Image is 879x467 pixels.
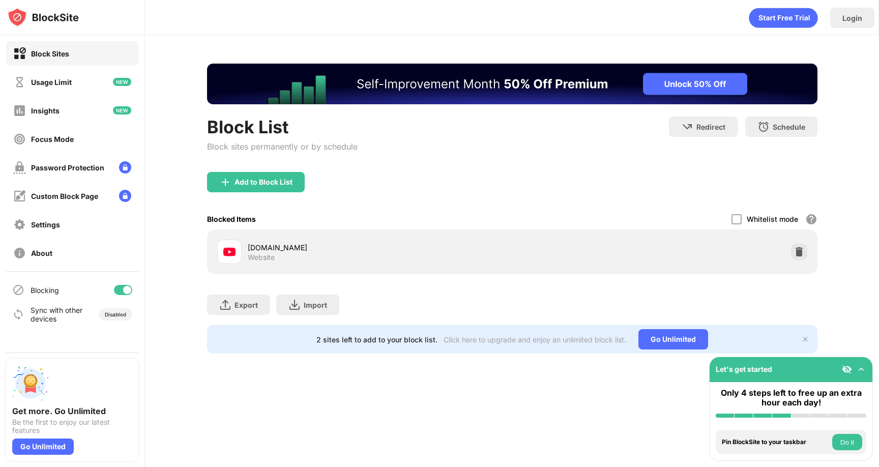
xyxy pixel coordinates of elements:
div: Be the first to enjoy our latest features [12,418,132,434]
img: favicons [223,246,236,258]
div: Schedule [773,123,805,131]
div: Get more. Go Unlimited [12,406,132,416]
img: blocking-icon.svg [12,284,24,296]
div: [DOMAIN_NAME] [248,242,512,253]
div: Block List [207,116,358,137]
div: Let's get started [716,365,772,373]
img: new-icon.svg [113,106,131,114]
div: Blocked Items [207,215,256,223]
div: Whitelist mode [747,215,798,223]
img: focus-off.svg [13,133,26,145]
div: Sync with other devices [31,306,83,323]
div: Custom Block Page [31,192,98,200]
button: Do it [832,434,862,450]
img: insights-off.svg [13,104,26,117]
img: lock-menu.svg [119,190,131,202]
div: Block sites permanently or by schedule [207,141,358,152]
div: Password Protection [31,163,104,172]
img: eye-not-visible.svg [842,364,852,374]
div: Usage Limit [31,78,72,86]
div: Settings [31,220,60,229]
img: x-button.svg [801,335,809,343]
img: omni-setup-toggle.svg [856,364,866,374]
img: block-on.svg [13,47,26,60]
div: Focus Mode [31,135,74,143]
div: Login [842,14,862,22]
img: sync-icon.svg [12,308,24,320]
div: Insights [31,106,60,115]
img: about-off.svg [13,247,26,259]
div: Export [235,301,258,309]
img: lock-menu.svg [119,161,131,173]
div: Add to Block List [235,178,292,186]
div: Pin BlockSite to your taskbar [722,439,830,446]
img: settings-off.svg [13,218,26,231]
div: Go Unlimited [638,329,708,349]
iframe: Banner [207,64,817,104]
img: time-usage-off.svg [13,76,26,89]
div: Import [304,301,327,309]
div: Disabled [105,311,126,317]
div: Redirect [696,123,725,131]
img: logo-blocksite.svg [7,7,79,27]
div: About [31,249,52,257]
div: Blocking [31,286,59,295]
img: customize-block-page-off.svg [13,190,26,202]
div: Website [248,253,275,262]
img: push-unlimited.svg [12,365,49,402]
div: Click here to upgrade and enjoy an unlimited block list. [444,335,626,344]
div: 2 sites left to add to your block list. [316,335,437,344]
div: Block Sites [31,49,69,58]
div: animation [749,8,818,28]
div: Only 4 steps left to free up an extra hour each day! [716,388,866,407]
img: new-icon.svg [113,78,131,86]
img: password-protection-off.svg [13,161,26,174]
div: Go Unlimited [12,439,74,455]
